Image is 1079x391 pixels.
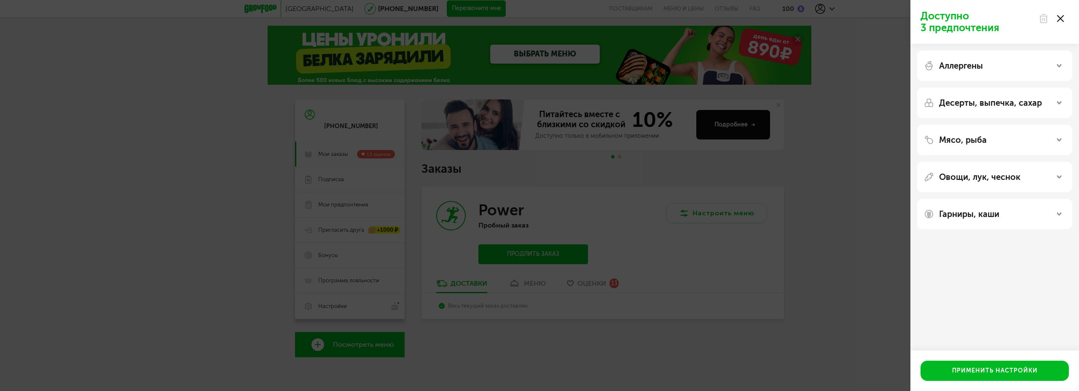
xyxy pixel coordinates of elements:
[939,209,999,219] p: Гарниры, каши
[939,61,983,71] p: Аллергены
[939,172,1020,182] p: Овощи, лук, чеснок
[921,10,1033,34] p: Доступно 3 предпочтения
[939,98,1042,108] p: Десерты, выпечка, сахар
[921,361,1069,381] button: Применить настройки
[939,135,987,145] p: Мясо, рыба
